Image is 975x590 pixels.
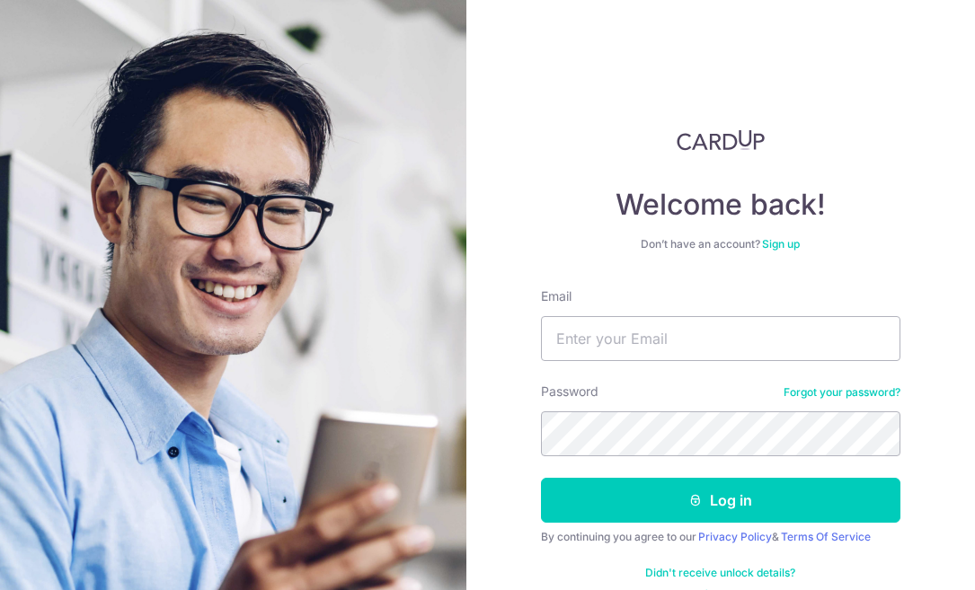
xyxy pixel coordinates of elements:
a: Sign up [762,237,800,251]
a: Privacy Policy [698,530,772,543]
img: CardUp Logo [677,129,765,151]
div: By continuing you agree to our & [541,530,900,544]
label: Password [541,383,598,401]
a: Didn't receive unlock details? [645,566,795,580]
label: Email [541,287,572,305]
input: Enter your Email [541,316,900,361]
div: Don’t have an account? [541,237,900,251]
button: Log in [541,478,900,523]
a: Terms Of Service [781,530,871,543]
h4: Welcome back! [541,187,900,223]
a: Forgot your password? [784,385,900,400]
